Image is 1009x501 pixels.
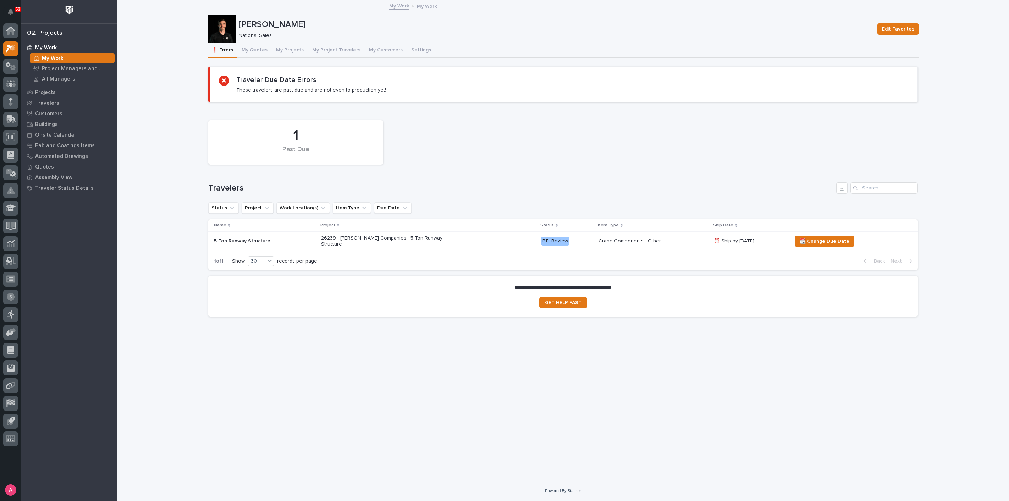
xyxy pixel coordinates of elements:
div: Past Due [220,146,371,161]
p: These travelers are past due and are not even to production yet! [236,87,386,93]
span: 📆 Change Due Date [800,237,849,246]
p: My Work [42,55,64,62]
button: Edit Favorites [877,23,919,35]
a: Travelers [21,98,117,108]
button: Settings [407,43,435,58]
p: All Managers [42,76,75,82]
a: Automated Drawings [21,151,117,161]
p: My Work [417,2,437,10]
p: 26239 - [PERSON_NAME] Companies - 5 Ton Runway Structure [321,235,445,247]
div: 1 [220,127,371,145]
div: Notifications53 [9,9,18,20]
a: Project Managers and Engineers [27,64,117,73]
a: GET HELP FAST [539,297,587,308]
a: Powered By Stacker [545,489,581,493]
p: Ship Date [713,221,733,229]
p: Project Managers and Engineers [42,66,112,72]
p: Show [232,258,245,264]
h2: Traveler Due Date Errors [236,76,316,84]
p: National Sales [239,33,869,39]
button: users-avatar [3,483,18,497]
p: Fab and Coatings Items [35,143,95,149]
p: Name [214,221,226,229]
p: Assembly View [35,175,72,181]
tr: 5 Ton Runway Structure26239 - [PERSON_NAME] Companies - 5 Ton Runway StructureP.E. ReviewCrane Co... [208,232,918,251]
p: Automated Drawings [35,153,88,160]
p: My Work [35,45,57,51]
button: Notifications [3,4,18,19]
button: My Quotes [237,43,272,58]
p: Crane Components - Other [599,238,708,244]
a: Assembly View [21,172,117,183]
div: 30 [248,258,265,265]
p: 53 [16,7,20,12]
a: Customers [21,108,117,119]
p: 1 of 1 [208,253,229,270]
p: 5 Ton Runway Structure [214,238,315,244]
p: Quotes [35,164,54,170]
button: 📆 Change Due Date [795,236,854,247]
a: Fab and Coatings Items [21,140,117,151]
a: All Managers [27,74,117,84]
button: Back [858,258,888,264]
button: Next [888,258,918,264]
a: My Work [389,1,409,10]
span: Edit Favorites [882,25,914,33]
span: Next [891,258,906,264]
button: ❗ Errors [208,43,237,58]
p: Status [540,221,554,229]
a: My Work [21,42,117,53]
button: My Customers [365,43,407,58]
a: Traveler Status Details [21,183,117,193]
button: Status [208,202,239,214]
a: Buildings [21,119,117,130]
p: Customers [35,111,62,117]
button: Item Type [333,202,371,214]
p: Projects [35,89,56,96]
p: ⏰ Ship by [DATE] [714,238,786,244]
input: Search [850,182,918,194]
p: Traveler Status Details [35,185,94,192]
div: 02. Projects [27,29,62,37]
h1: Travelers [208,183,833,193]
span: GET HELP FAST [545,300,581,305]
a: My Work [27,53,117,63]
div: P.E. Review [541,237,569,246]
p: Travelers [35,100,59,106]
p: Buildings [35,121,58,128]
p: records per page [277,258,317,264]
img: Workspace Logo [63,4,76,17]
p: Onsite Calendar [35,132,76,138]
button: Due Date [374,202,412,214]
a: Projects [21,87,117,98]
button: My Projects [272,43,308,58]
span: Back [870,258,885,264]
a: Quotes [21,161,117,172]
button: My Project Travelers [308,43,365,58]
button: Work Location(s) [276,202,330,214]
p: Project [320,221,335,229]
button: Project [242,202,274,214]
a: Onsite Calendar [21,130,117,140]
p: Item Type [598,221,619,229]
p: [PERSON_NAME] [239,20,872,30]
